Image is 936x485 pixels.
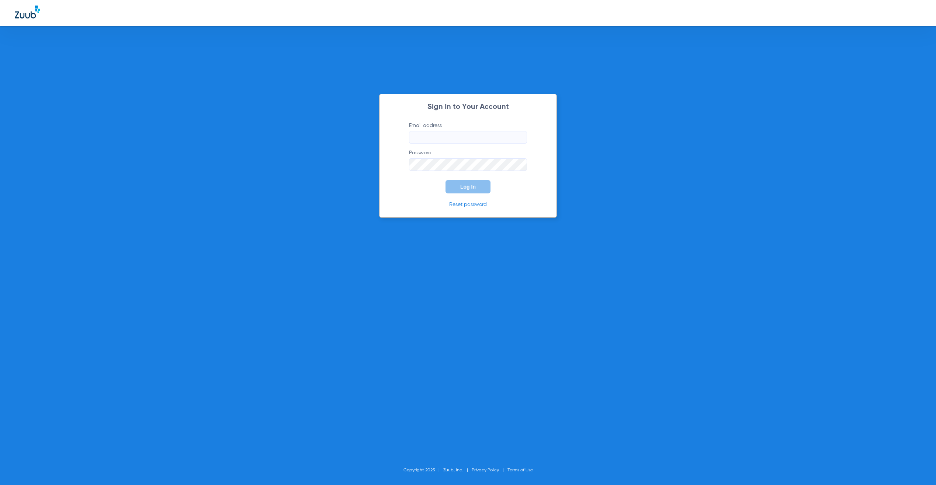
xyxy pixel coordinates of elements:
iframe: Chat Widget [899,450,936,485]
button: Log In [446,180,490,193]
img: Zuub Logo [15,6,40,18]
h2: Sign In to Your Account [398,103,538,111]
input: Email address [409,131,527,144]
a: Terms of Use [507,468,533,472]
a: Privacy Policy [472,468,499,472]
li: Zuub, Inc. [443,467,472,474]
input: Password [409,158,527,171]
label: Email address [409,122,527,144]
a: Reset password [449,202,487,207]
label: Password [409,149,527,171]
li: Copyright 2025 [403,467,443,474]
span: Log In [460,184,476,190]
